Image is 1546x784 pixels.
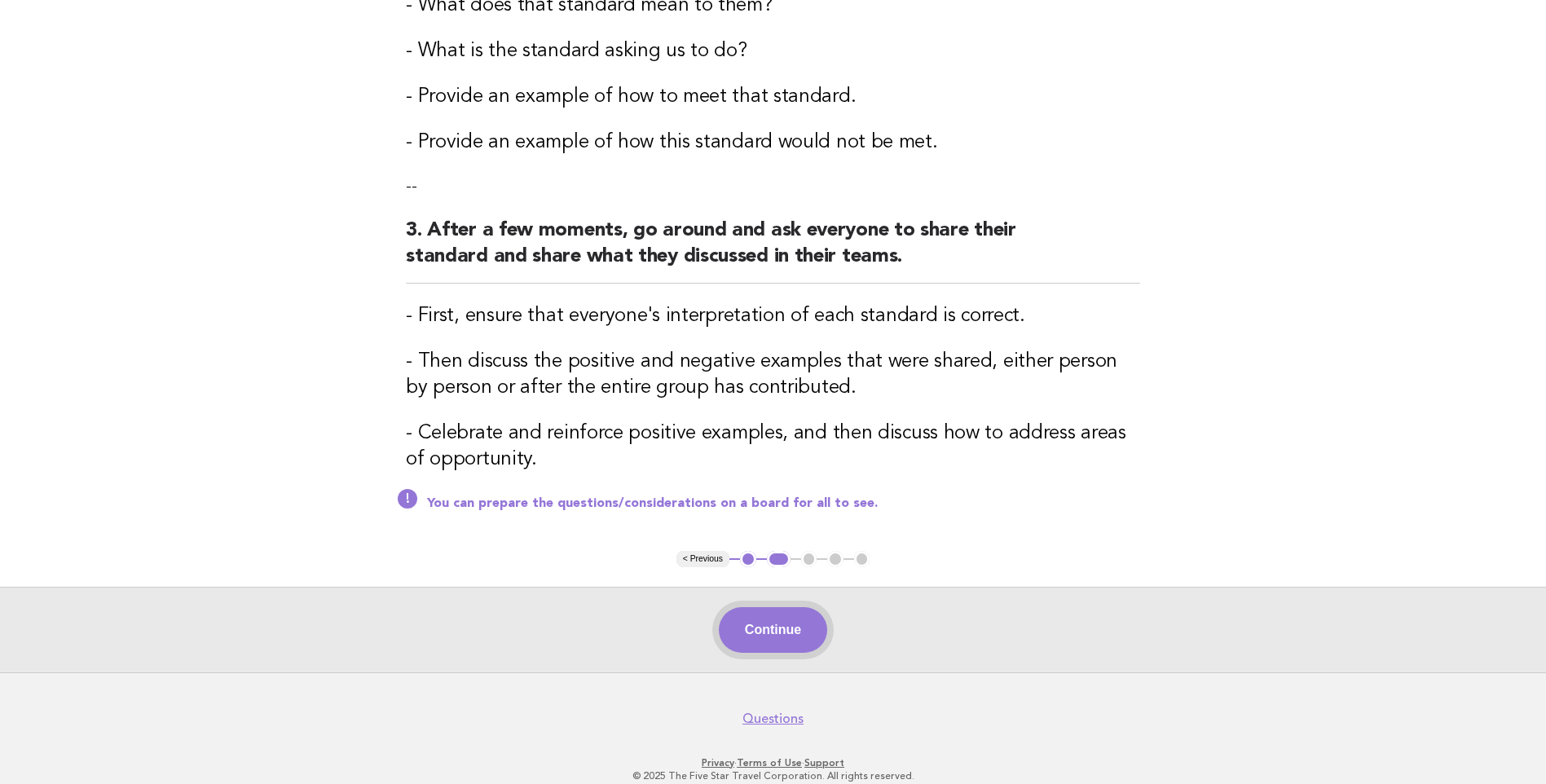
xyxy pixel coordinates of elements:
h2: 3. After a few moments, go around and ask everyone to share their standard and share what they di... [406,218,1140,284]
h3: - Then discuss the positive and negative examples that were shared, either person by person or af... [406,349,1140,401]
button: < Previous [676,551,729,567]
p: -- [406,175,1140,198]
h3: - First, ensure that everyone's interpretation of each standard is correct. [406,303,1140,329]
p: You can prepare the questions/considerations on a board for all to see. [427,496,1140,512]
button: 1 [740,551,756,567]
p: · · [275,756,1272,769]
h3: - Provide an example of how this standard would not be met. [406,130,1140,156]
p: © 2025 The Five Star Travel Corporation. All rights reserved. [275,769,1272,782]
a: Questions [742,711,804,727]
a: Support [804,757,844,769]
a: Privacy [702,757,734,769]
h3: - Provide an example of how to meet that standard. [406,84,1140,110]
a: Terms of Use [737,757,802,769]
button: Continue [719,607,827,653]
h3: - Celebrate and reinforce positive examples, and then discuss how to address areas of opportunity. [406,421,1140,473]
button: 2 [767,551,791,567]
h3: - What is the standard asking us to do? [406,38,1140,64]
